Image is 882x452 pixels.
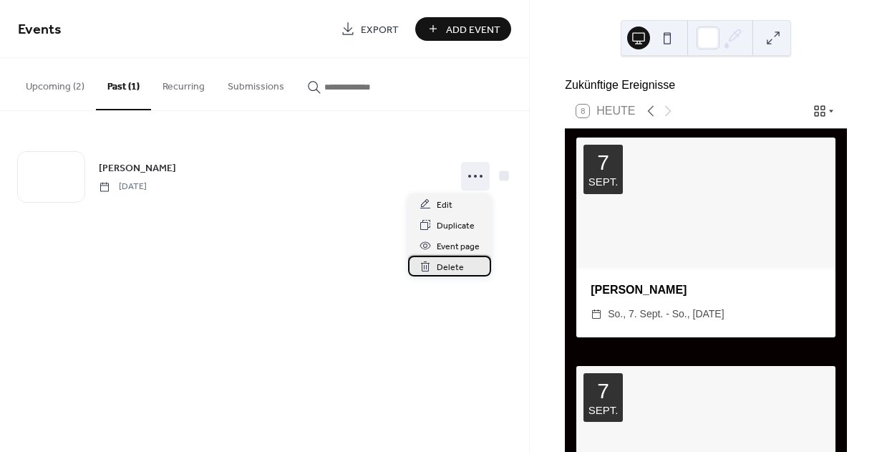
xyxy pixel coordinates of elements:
a: Export [330,17,409,41]
span: Delete [437,260,464,275]
span: [PERSON_NAME] [99,161,176,176]
span: Edit [437,198,452,213]
button: Submissions [216,58,296,109]
div: 7 [597,152,609,173]
button: Add Event [415,17,511,41]
div: 7 [597,380,609,402]
button: Past (1) [96,58,151,110]
span: Add Event [446,22,500,37]
span: [DATE] [99,181,147,193]
div: Sept. [588,405,619,415]
button: Recurring [151,58,216,109]
div: Zukünftige Ereignisse [565,77,847,94]
span: Event page [437,239,480,254]
a: [PERSON_NAME] [99,160,176,176]
span: Export [361,22,399,37]
span: So., 7. Sept. - So., [DATE] [608,306,724,323]
span: Events [18,16,62,44]
div: ​ [591,306,602,323]
div: [PERSON_NAME] [576,282,835,299]
button: Upcoming (2) [14,58,96,109]
div: Sept. [588,176,619,187]
span: Duplicate [437,218,475,234]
